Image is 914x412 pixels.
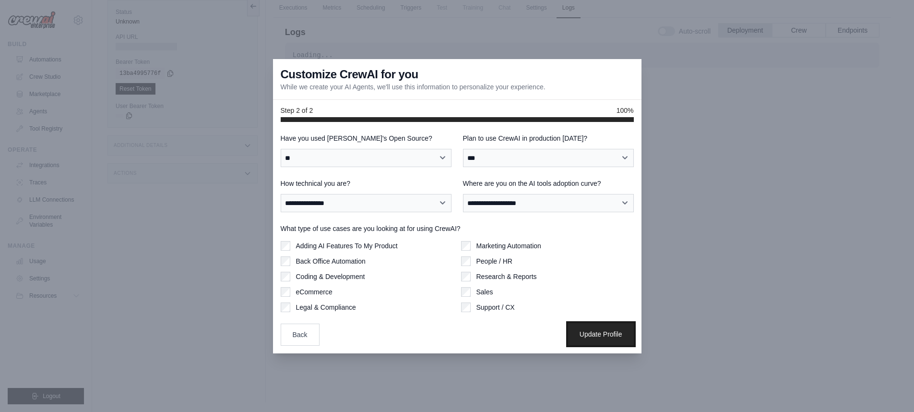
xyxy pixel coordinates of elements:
span: Step 2 of 2 [281,106,313,115]
label: Marketing Automation [476,241,541,251]
label: Support / CX [476,303,515,312]
label: Where are you on the AI tools adoption curve? [463,179,634,188]
label: How technical you are? [281,179,451,188]
h3: Customize CrewAI for you [281,67,418,82]
button: Update Profile [568,323,634,345]
label: Research & Reports [476,272,537,281]
label: Sales [476,287,493,297]
label: Coding & Development [296,272,365,281]
label: Adding AI Features To My Product [296,241,398,251]
label: People / HR [476,256,512,266]
p: While we create your AI Agents, we'll use this information to personalize your experience. [281,82,546,92]
iframe: Chat Widget [866,366,914,412]
label: Plan to use CrewAI in production [DATE]? [463,133,634,143]
label: Legal & Compliance [296,303,356,312]
label: eCommerce [296,287,332,297]
label: Back Office Automation [296,256,366,266]
label: What type of use cases are you looking at for using CrewAI? [281,224,634,233]
button: Back [281,324,320,346]
label: Have you used [PERSON_NAME]'s Open Source? [281,133,451,143]
span: 100% [617,106,634,115]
